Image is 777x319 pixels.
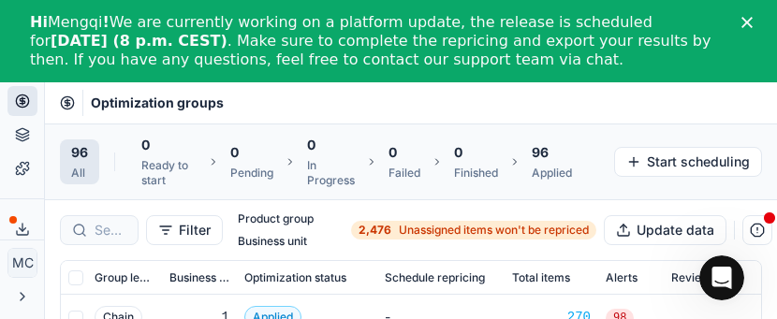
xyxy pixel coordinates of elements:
div: Close [741,17,760,28]
span: 0 [388,143,397,162]
button: MC [7,248,37,278]
span: Optimization groups [91,94,224,112]
a: 2,476Unassigned items won't be repriced [351,221,596,239]
span: 0 [454,143,462,162]
b: [DATE] (8 p.m. CEST) [51,32,227,50]
span: 0 [230,143,239,162]
span: 96 [71,143,88,162]
span: 96 [532,143,549,162]
span: Schedule repricing [385,270,485,285]
div: Mengqi We are currently working on a platform update, the release is scheduled for . Make sure to... [30,13,717,69]
b: Hi [30,13,48,31]
span: 0 [307,136,315,154]
b: ! [102,13,109,31]
div: In Progress [307,158,355,188]
button: Product group [230,208,321,230]
div: Ready to start [141,158,197,188]
strong: 2,476 [359,223,391,238]
div: Pending [230,166,273,181]
input: Search [95,221,126,239]
div: Finished [454,166,498,181]
span: Total items [512,270,570,285]
button: Update data [604,215,726,245]
span: Group level [95,270,154,285]
button: Business unit [230,230,315,253]
button: Start scheduling [614,147,762,177]
nav: breadcrumb [91,94,224,112]
div: Failed [388,166,420,181]
span: Alerts [606,270,638,285]
div: Applied [532,166,572,181]
span: Unassigned items won't be repriced [399,223,589,238]
div: All [71,166,88,181]
span: Business unit [169,270,229,285]
span: MC [8,249,37,277]
span: 0 [141,136,150,154]
button: Filter [146,215,223,245]
iframe: Intercom live chat [699,255,744,300]
span: Optimization status [244,270,346,285]
span: Reviewers [671,270,727,285]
